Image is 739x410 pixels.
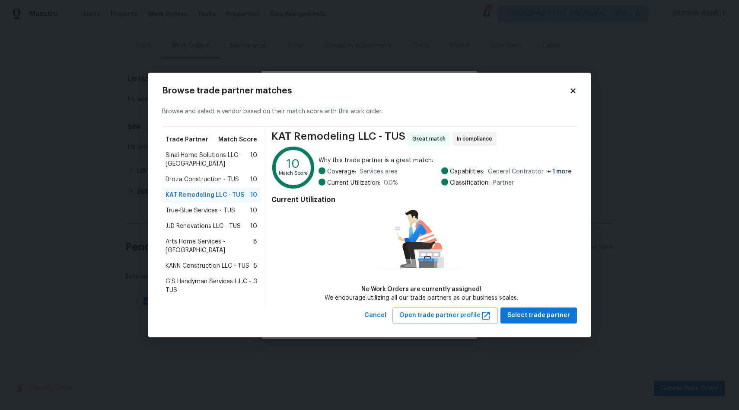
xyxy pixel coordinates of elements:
[325,294,518,302] div: We encourage utilizing all our trade partners as our business scales.
[162,86,569,95] h2: Browse trade partner matches
[250,175,257,184] span: 10
[162,97,577,127] div: Browse and select a vendor based on their match score with this work order.
[450,167,484,176] span: Capabilities:
[327,179,380,187] span: Current Utilization:
[488,167,572,176] span: General Contractor
[166,262,249,270] span: KANN Construction LLC - TUS
[547,169,572,175] span: + 1 more
[500,307,577,324] button: Select trade partner
[253,237,257,255] span: 8
[507,310,570,321] span: Select trade partner
[384,179,398,187] span: 0.0 %
[218,135,257,144] span: Match Score
[271,132,405,146] span: KAT Remodeling LLC - TUS
[250,191,257,199] span: 10
[254,262,257,270] span: 5
[166,277,254,295] span: G'S Handyman Services L.L.C - TUS
[254,277,257,295] span: 3
[271,195,572,204] h4: Current Utilization
[166,135,208,144] span: Trade Partner
[450,179,490,187] span: Classification:
[166,191,244,199] span: KAT Remodeling LLC - TUS
[493,179,514,187] span: Partner
[399,310,491,321] span: Open trade partner profile
[287,158,300,170] text: 10
[392,307,498,324] button: Open trade partner profile
[364,310,386,321] span: Cancel
[166,222,241,231] span: JJD Renovations LLC - TUS
[319,156,572,165] span: Why this trade partner is a great match:
[250,222,257,231] span: 10
[250,206,257,215] span: 10
[166,237,253,255] span: Arts Home Services - [GEOGRAPHIC_DATA]
[166,175,239,184] span: Droza Construction - TUS
[360,167,398,176] span: Services area
[361,307,390,324] button: Cancel
[412,135,449,143] span: Great match
[166,206,235,215] span: True-Blue Services - TUS
[325,285,518,294] div: No Work Orders are currently assigned!
[279,171,308,176] text: Match Score
[250,151,257,168] span: 10
[166,151,250,168] span: Sinai Home Solutions LLC - [GEOGRAPHIC_DATA]
[327,167,356,176] span: Coverage:
[457,135,496,143] span: In compliance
